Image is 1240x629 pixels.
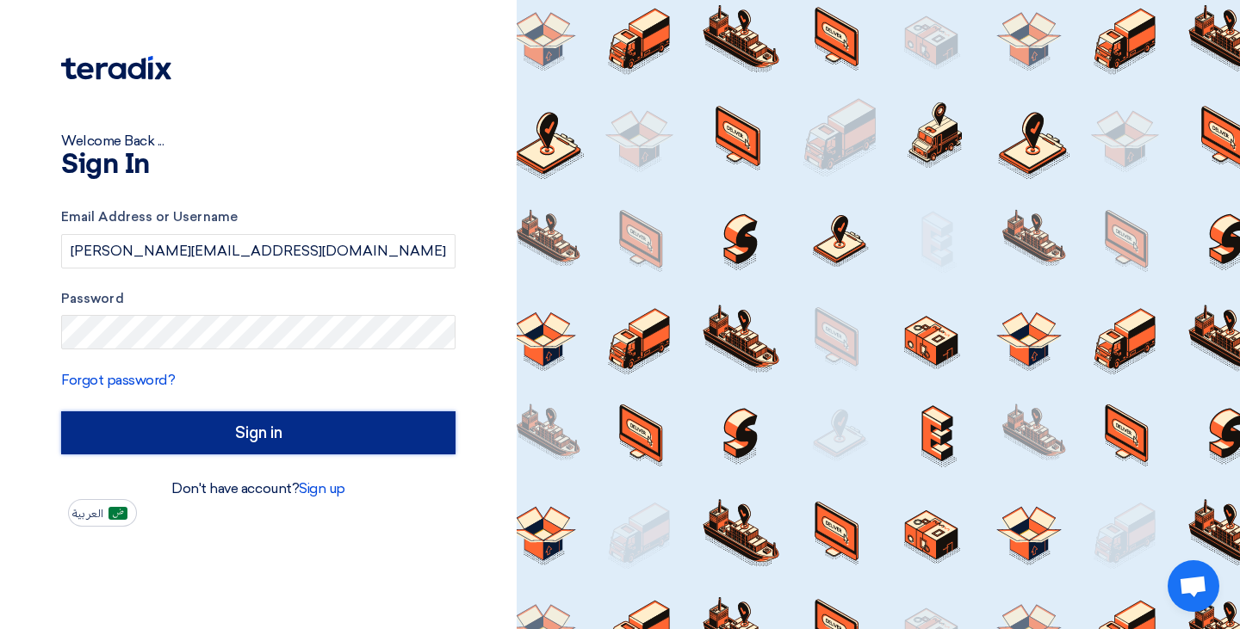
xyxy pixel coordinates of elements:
[1168,560,1219,612] a: Open chat
[108,507,127,520] img: ar-AR.png
[61,151,456,179] h1: Sign In
[299,480,345,496] a: Sign up
[61,289,456,309] label: Password
[68,499,137,527] button: العربية
[61,207,456,227] label: Email Address or Username
[72,508,103,520] span: العربية
[61,411,456,454] input: Sign in
[61,478,456,499] div: Don't have account?
[61,56,171,80] img: Teradix logo
[61,234,456,268] input: Enter your business email or username
[61,131,456,151] div: Welcome Back ...
[61,372,175,388] a: Forgot password?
